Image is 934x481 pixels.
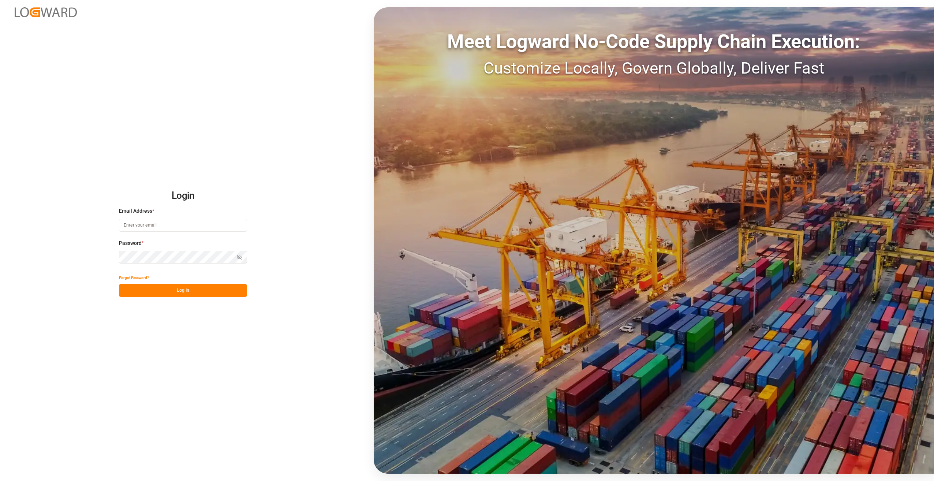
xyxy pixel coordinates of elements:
span: Email Address [119,207,152,215]
div: Customize Locally, Govern Globally, Deliver Fast [374,56,934,80]
h2: Login [119,184,247,208]
button: Forgot Password? [119,271,149,284]
button: Log In [119,284,247,297]
input: Enter your email [119,219,247,232]
span: Password [119,239,142,247]
img: Logward_new_orange.png [15,7,77,17]
div: Meet Logward No-Code Supply Chain Execution: [374,27,934,56]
